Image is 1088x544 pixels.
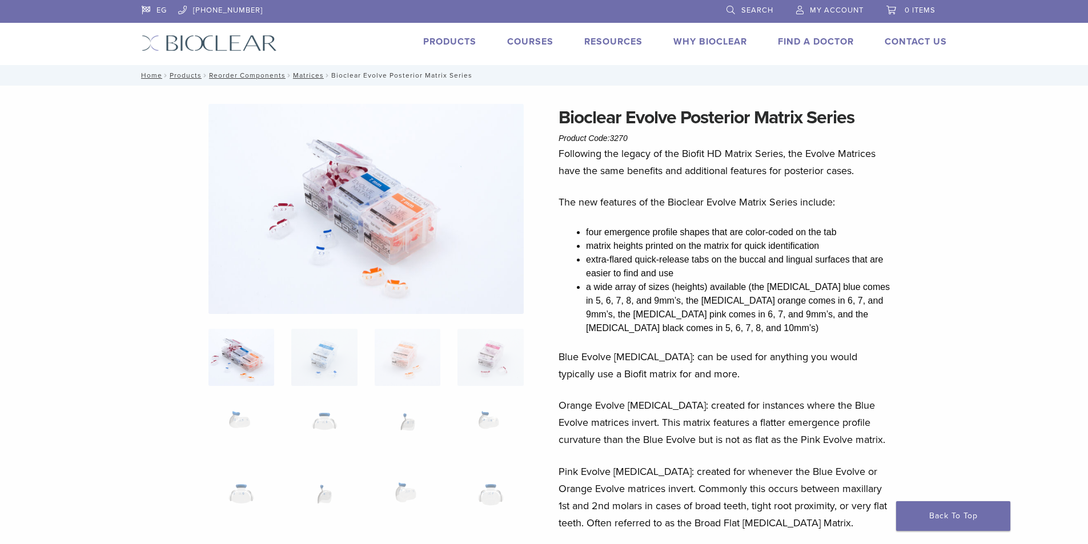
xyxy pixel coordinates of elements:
[457,401,523,458] img: Bioclear Evolve Posterior Matrix Series - Image 8
[905,6,936,15] span: 0 items
[202,72,209,78] span: /
[457,329,523,386] img: Bioclear Evolve Posterior Matrix Series - Image 4
[885,36,947,47] a: Contact Us
[810,6,864,15] span: My Account
[673,36,747,47] a: Why Bioclear
[559,145,894,179] p: Following the legacy of the Biofit HD Matrix Series, the Evolve Matrices have the same benefits a...
[375,329,440,386] img: Bioclear Evolve Posterior Matrix Series - Image 3
[133,65,955,86] nav: Bioclear Evolve Posterior Matrix Series
[375,401,440,458] img: Bioclear Evolve Posterior Matrix Series - Image 7
[208,472,274,529] img: Bioclear Evolve Posterior Matrix Series - Image 9
[586,253,894,280] li: extra-flared quick-release tabs on the buccal and lingual surfaces that are easier to find and use
[586,280,894,335] li: a wide array of sizes (heights) available (the [MEDICAL_DATA] blue comes in 5, 6, 7, 8, and 9mm’s...
[423,36,476,47] a: Products
[559,463,894,531] p: Pink Evolve [MEDICAL_DATA]: created for whenever the Blue Evolve or Orange Evolve matrices invert...
[584,36,643,47] a: Resources
[896,501,1010,531] a: Back To Top
[170,71,202,79] a: Products
[162,72,170,78] span: /
[559,397,894,448] p: Orange Evolve [MEDICAL_DATA]: created for instances where the Blue Evolve matrices invert. This m...
[559,348,894,382] p: Blue Evolve [MEDICAL_DATA]: can be used for anything you would typically use a Biofit matrix for ...
[138,71,162,79] a: Home
[375,472,440,529] img: Bioclear Evolve Posterior Matrix Series - Image 11
[778,36,854,47] a: Find A Doctor
[610,134,628,143] span: 3270
[142,35,277,51] img: Bioclear
[457,472,523,529] img: Bioclear Evolve Posterior Matrix Series - Image 12
[208,104,524,314] img: Evolve-refills-2
[208,329,274,386] img: Evolve-refills-2-324x324.jpg
[559,134,628,143] span: Product Code:
[559,104,894,131] h1: Bioclear Evolve Posterior Matrix Series
[208,401,274,458] img: Bioclear Evolve Posterior Matrix Series - Image 5
[291,329,357,386] img: Bioclear Evolve Posterior Matrix Series - Image 2
[324,72,331,78] span: /
[586,239,894,253] li: matrix heights printed on the matrix for quick identification
[291,472,357,529] img: Bioclear Evolve Posterior Matrix Series - Image 10
[286,72,293,78] span: /
[293,71,324,79] a: Matrices
[209,71,286,79] a: Reorder Components
[559,194,894,211] p: The new features of the Bioclear Evolve Matrix Series include:
[741,6,773,15] span: Search
[586,225,894,239] li: four emergence profile shapes that are color-coded on the tab
[507,36,553,47] a: Courses
[291,401,357,458] img: Bioclear Evolve Posterior Matrix Series - Image 6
